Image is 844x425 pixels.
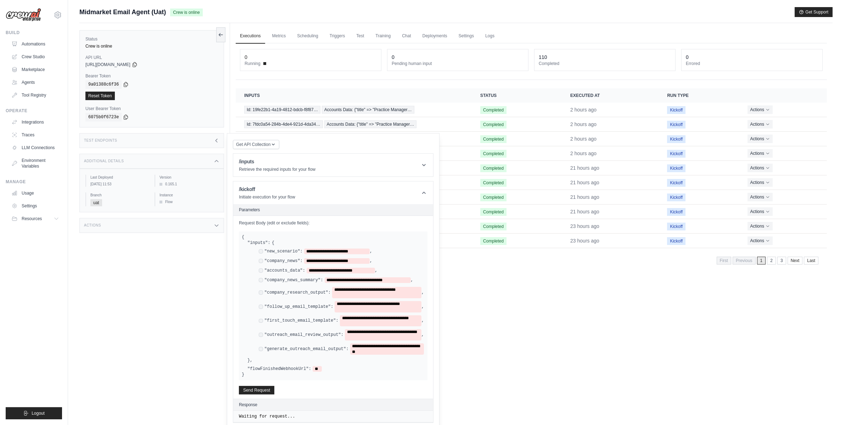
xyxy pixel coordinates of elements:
a: Marketplace [9,64,62,75]
time: September 16, 2025 at 17:16 PDT [570,165,599,171]
span: Completed [480,121,507,129]
button: Actions for execution [748,178,773,187]
span: Kickoff [667,237,686,245]
button: Actions for execution [748,207,773,216]
a: Chat [398,29,415,44]
a: Environment Variables [9,155,62,172]
p: Retrieve the required inputs for your flow [239,167,315,172]
span: Id: 7fdc0a54-284b-4de4-921d-4da34… [244,120,323,128]
label: "new_scenario": [264,249,303,254]
span: Previous [733,257,756,265]
span: Completed [480,223,507,230]
div: Build [6,30,62,36]
span: Midmarket Email Agent (Uat) [79,7,166,17]
span: Completed [480,150,507,158]
span: Completed [480,106,507,114]
div: 0.165.1 [160,181,218,187]
button: Logout [6,407,62,419]
span: uat [90,199,102,206]
span: Id: 19fe22b1-4a19-4812-bdcb-f8f87… [244,106,320,114]
time: September 17, 2025 at 11:37 PDT [570,151,597,156]
a: Agents [9,77,62,88]
p: Initiate execution for your flow [239,194,295,200]
span: } [247,358,250,363]
span: { [272,240,274,246]
h1: /inputs [239,158,315,165]
th: Executed at [562,88,659,103]
time: September 17, 2025 at 11:40 PDT [570,107,597,113]
span: Resources [22,216,42,222]
span: Kickoff [667,179,686,187]
span: 1 [757,257,766,265]
h3: Additional Details [84,159,124,163]
div: Crew is online [85,43,218,49]
time: September 16, 2025 at 16:31 PDT [570,209,599,214]
span: Crew is online [170,9,202,16]
a: Logs [481,29,499,44]
a: Integrations [9,116,62,128]
label: Last Deployed [90,175,149,180]
a: Crew Studio [9,51,62,62]
a: LLM Connections [9,142,62,153]
span: { [242,235,244,240]
div: 110 [539,54,547,61]
a: Test [352,29,368,44]
th: Status [472,88,562,103]
span: Kickoff [667,106,686,114]
span: Kickoff [667,164,686,172]
span: , [421,332,424,338]
img: Logo [6,8,41,22]
code: 6075b0f6723e [85,113,122,121]
span: Completed [480,237,507,245]
span: , [370,249,372,254]
button: Actions for execution [748,236,773,245]
span: , [370,258,372,264]
label: "company_research_output": [264,290,331,295]
button: Actions for execution [748,149,773,158]
nav: Pagination [236,251,827,269]
button: Get Support [795,7,833,17]
span: , [250,358,252,363]
nav: Pagination [717,257,818,265]
button: Actions for execution [748,135,773,143]
a: Last [804,257,818,265]
div: 0 [245,54,247,61]
button: Actions for execution [748,105,773,114]
label: Bearer Token [85,73,218,79]
label: "inputs": [247,240,270,246]
span: Completed [480,164,507,172]
span: Completed [480,135,507,143]
span: Kickoff [667,150,686,158]
span: [URL][DOMAIN_NAME] [85,62,130,67]
label: Request Body (edit or exclude fields): [239,220,427,226]
span: Logout [32,410,45,416]
a: Metrics [268,29,290,44]
h2: Parameters [239,207,427,213]
label: "follow_up_email_template": [264,304,333,310]
th: Inputs [236,88,472,103]
span: Completed [480,179,507,187]
time: September 17, 2025 at 11:53 PDT [90,182,111,186]
span: Running [245,61,261,66]
a: Executions [236,29,265,44]
span: Completed [480,208,507,216]
th: Run Type [659,88,739,103]
span: , [411,277,413,283]
div: Flow [160,199,218,205]
div: Operate [6,108,62,114]
a: Automations [9,38,62,50]
code: 9a01388c6f36 [85,80,122,89]
label: API URL [85,55,218,60]
button: Actions for execution [748,193,773,201]
span: , [421,290,424,295]
span: First [717,257,731,265]
a: 2 [767,257,776,265]
h3: Actions [84,223,101,228]
a: View execution details for Id [244,106,463,114]
a: View execution details for Id [244,120,463,128]
a: Training [371,29,395,44]
a: Triggers [325,29,350,44]
section: Crew executions table [236,88,827,269]
h1: /kickoff [239,186,295,193]
time: September 17, 2025 at 11:37 PDT [570,136,597,142]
